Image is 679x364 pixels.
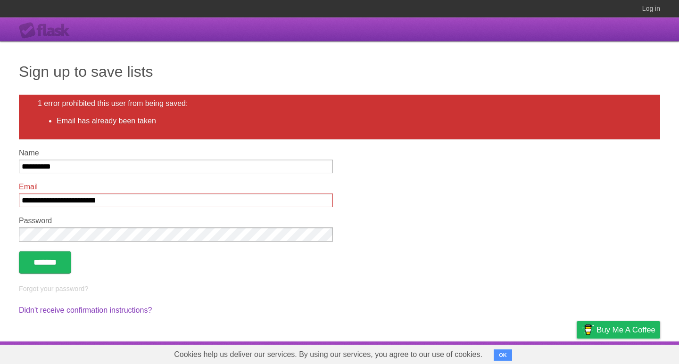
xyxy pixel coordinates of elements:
[19,217,333,225] label: Password
[57,115,641,127] li: Email has already been taken
[19,60,660,83] h1: Sign up to save lists
[581,322,594,338] img: Buy me a coffee
[165,345,492,364] span: Cookies help us deliver our services. By using our services, you agree to our use of cookies.
[19,285,88,292] a: Forgot your password?
[19,22,75,39] div: Flask
[596,322,655,338] span: Buy me a coffee
[38,99,641,108] h2: 1 error prohibited this user from being saved:
[19,306,152,314] a: Didn't receive confirmation instructions?
[601,344,660,362] a: Suggest a feature
[19,149,333,157] label: Name
[532,344,553,362] a: Terms
[494,349,512,361] button: OK
[19,183,333,191] label: Email
[482,344,521,362] a: Developers
[451,344,471,362] a: About
[564,344,589,362] a: Privacy
[577,321,660,339] a: Buy me a coffee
